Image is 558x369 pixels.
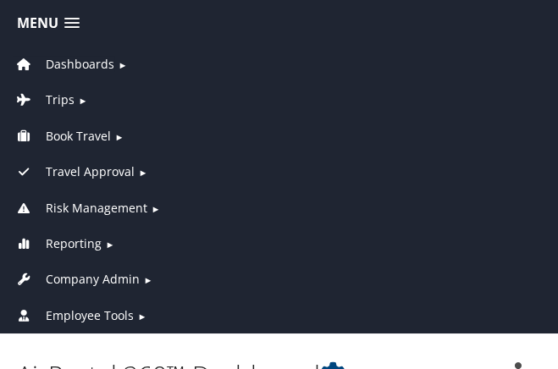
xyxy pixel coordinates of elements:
span: ► [143,273,152,286]
span: ► [137,310,146,322]
a: Travel Approval [13,163,135,179]
span: Company Admin [46,270,140,289]
span: Menu [17,15,58,31]
a: Dashboards [13,56,114,72]
span: Dashboards [46,55,114,74]
span: Travel Approval [46,162,135,181]
span: ► [78,94,87,107]
a: Reporting [13,235,102,251]
a: Trips [13,91,75,107]
span: ► [114,130,124,143]
a: Company Admin [13,271,140,287]
a: Menu [8,9,88,37]
span: Reporting [46,234,102,253]
span: ► [118,58,127,71]
a: Employee Tools [13,307,134,323]
a: Book Travel [13,128,111,144]
a: Risk Management [13,200,147,216]
span: ► [151,202,160,215]
span: ► [138,166,147,179]
span: ► [105,238,114,251]
span: Risk Management [46,199,147,218]
span: Book Travel [46,127,111,146]
span: Trips [46,91,75,109]
span: Employee Tools [46,306,134,325]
